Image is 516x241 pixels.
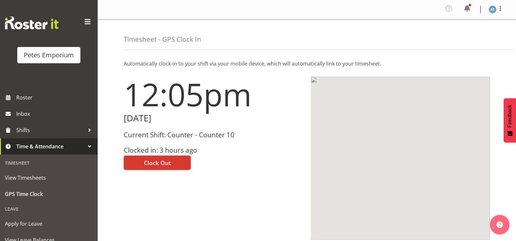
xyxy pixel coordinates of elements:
img: Rosterit website logo [5,16,59,29]
button: Clock Out [124,156,191,170]
span: Time & Attendance [16,142,85,151]
a: Apply for Leave [2,216,96,232]
span: View Timesheets [5,173,93,183]
div: Petes Emporium [24,50,74,60]
span: Inbox [16,109,94,119]
span: GPS Time Clock [5,189,93,199]
span: Shifts [16,125,85,135]
span: Clock Out [144,158,171,167]
h2: [DATE] [124,113,303,123]
h3: Current Shift: Counter - Counter 10 [124,131,303,139]
span: Roster [16,93,94,102]
span: Apply for Leave [5,219,93,229]
div: Leave [2,202,96,216]
a: View Timesheets [2,170,96,186]
img: help-xxl-2.png [496,221,503,228]
p: Automatically clock-in to your shift via your mobile device, which will automatically link to you... [124,60,490,68]
h4: Timesheet - GPS Clock In [124,36,201,43]
a: GPS Time Clock [2,186,96,202]
button: Feedback - Show survey [504,98,516,143]
div: Timesheet [2,156,96,170]
h3: Clocked in: 3 hours ago [124,146,303,154]
img: alex-micheal-taniwha5364.jpg [489,6,496,13]
h1: 12:05pm [124,77,303,112]
span: Feedback [507,105,513,128]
